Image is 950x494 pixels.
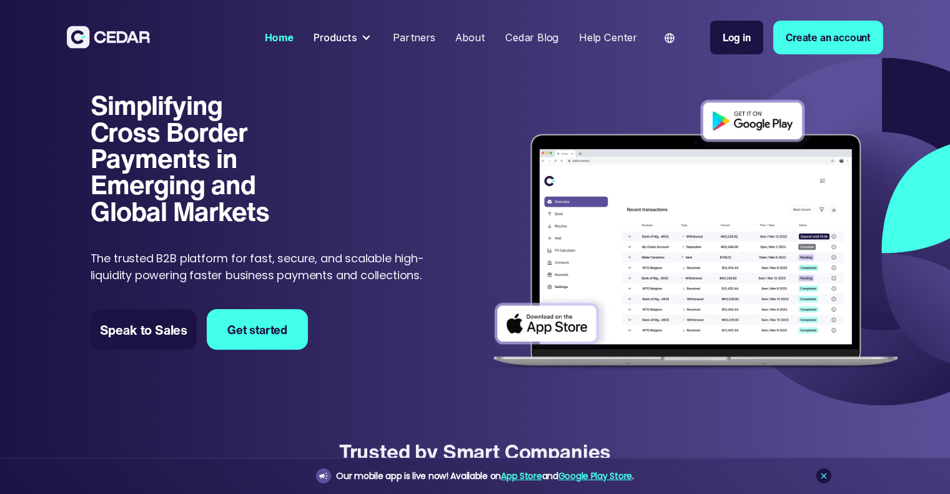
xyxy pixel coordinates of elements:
[207,309,307,350] a: Get started
[388,24,440,52] a: Partners
[259,24,299,52] a: Home
[574,24,642,52] a: Help Center
[723,30,751,46] div: Log in
[455,30,485,46] div: About
[393,30,435,46] div: Partners
[665,33,675,43] img: world icon
[91,309,197,350] a: Speak to Sales
[314,30,357,46] div: Products
[710,21,763,55] a: Log in
[773,21,883,55] a: Create an account
[265,30,294,46] div: Home
[505,30,558,46] div: Cedar Blog
[91,250,434,284] p: The trusted B2B platform for fast, secure, and scalable high-liquidity powering faster business p...
[309,25,377,51] div: Products
[500,24,564,52] a: Cedar Blog
[579,30,637,46] div: Help Center
[450,24,490,52] a: About
[485,92,906,379] img: Dashboard of transactions
[91,92,297,224] h1: Simplifying Cross Border Payments in Emerging and Global Markets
